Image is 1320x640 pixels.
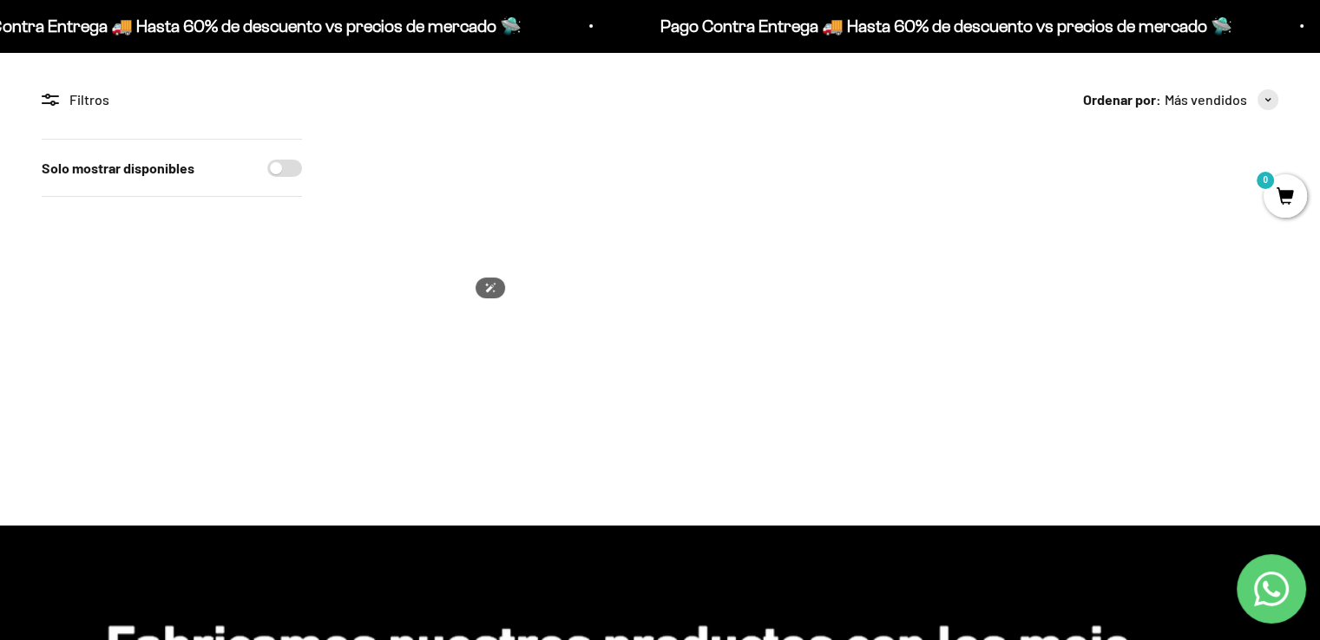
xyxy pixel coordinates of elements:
[42,157,194,180] label: Solo mostrar disponibles
[1165,88,1247,111] span: Más vendidos
[660,12,1232,40] p: Pago Contra Entrega 🚚 Hasta 60% de descuento vs precios de mercado 🛸
[1264,188,1307,207] a: 0
[1083,88,1161,111] span: Ordenar por:
[1255,170,1276,191] mark: 0
[42,88,302,111] div: Filtros
[1165,88,1278,111] button: Más vendidos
